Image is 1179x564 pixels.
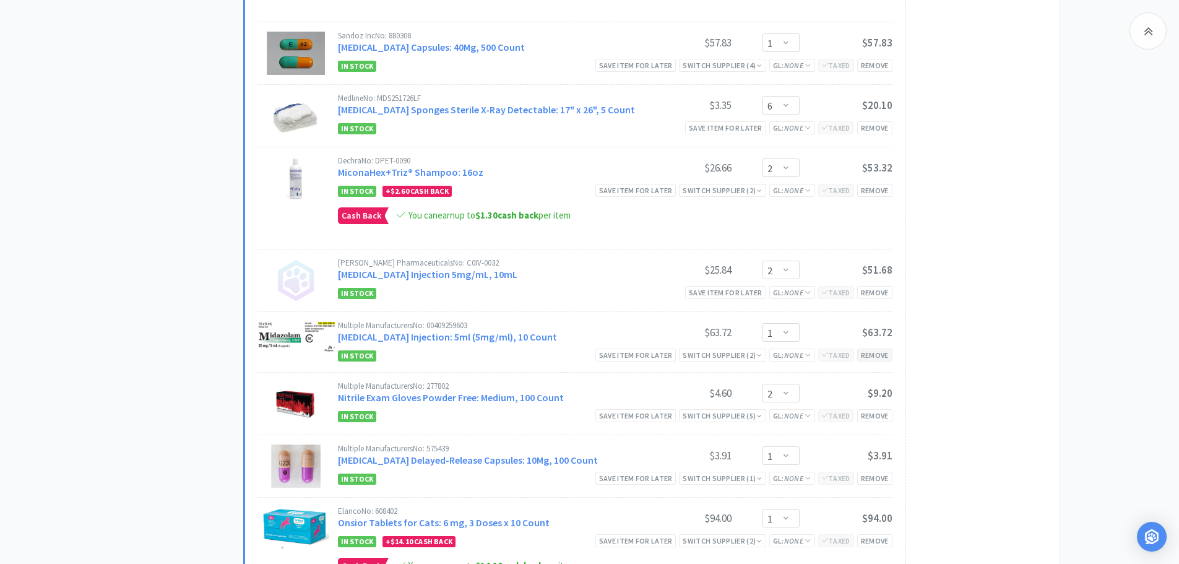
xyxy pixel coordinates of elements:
a: Nitrile Exam Gloves Powder Free: Medium, 100 Count [338,391,564,404]
div: Multiple Manufacturers No: 575439 [338,445,639,453]
i: None [784,474,803,483]
div: Remove [857,184,892,197]
img: 7f02e02dc30442ecb2e4384b6a47abab_149906.png [262,507,329,550]
div: Save item for later [595,349,676,362]
i: None [784,61,803,70]
span: $20.10 [862,98,892,112]
span: Taxed [822,474,850,483]
img: 623a4baaedd941cc915cfa2404dd582f_350989.png [267,32,324,75]
span: $51.68 [862,263,892,277]
img: no_image.png [274,259,317,302]
i: None [784,186,803,195]
div: Remove [857,59,892,72]
span: $63.72 [862,326,892,339]
img: 735ad73644834880ba14b5cf90ddc351_207067.png [271,445,321,488]
div: $3.35 [639,98,732,113]
span: You can earn up to per item [408,209,571,221]
div: + Cash Back [382,186,452,197]
div: Dechra No: DPET-0090 [338,157,639,165]
a: [MEDICAL_DATA] Injection: 5ml (5mg/ml), 10 Count [338,331,557,343]
i: None [784,123,803,132]
span: $94.00 [862,511,892,525]
div: Switch Supplier ( 2 ) [683,535,762,547]
span: $2.60 [391,186,409,196]
i: None [784,411,803,420]
div: Remove [857,472,892,485]
img: 0ddd4809618a4873918de499cf63da67_216744.png [274,382,317,425]
img: a0c6e41b0bc541689dad7073bea87639_18041.png [285,157,306,200]
span: GL: [773,474,811,483]
span: Taxed [822,411,850,420]
span: In Stock [338,536,376,547]
span: In Stock [338,61,376,72]
div: Remove [857,349,892,362]
div: $26.66 [639,160,732,175]
i: None [784,288,803,297]
strong: cash back [475,209,538,221]
div: Save item for later [685,121,766,134]
div: Save item for later [595,472,676,485]
span: In Stock [338,411,376,422]
span: GL: [773,61,811,70]
div: $4.60 [639,386,732,401]
div: Save item for later [595,59,676,72]
div: Sandoz Inc No: 880308 [338,32,639,40]
div: Elanco No: 608402 [338,507,639,515]
div: $94.00 [639,511,732,526]
span: In Stock [338,288,376,299]
div: Switch Supplier ( 5 ) [683,410,762,422]
span: Taxed [822,186,850,195]
div: Medline No: MDS251726LF [338,94,639,102]
div: Save item for later [595,184,676,197]
span: GL: [773,411,811,420]
div: Switch Supplier ( 2 ) [683,349,762,361]
span: Taxed [822,536,850,545]
span: GL: [773,350,811,360]
span: $57.83 [862,36,892,50]
div: + Cash Back [382,536,456,547]
div: Switch Supplier ( 4 ) [683,59,762,71]
span: Taxed [822,288,850,297]
div: Multiple Manufacturers No: 00409259603 [338,321,639,329]
span: $53.32 [862,161,892,175]
a: [MEDICAL_DATA] Capsules: 40Mg, 500 Count [338,41,525,53]
img: 323c7fb6f70f4f27919a24408faef9b7_170654.png [269,94,322,137]
div: [PERSON_NAME] Pharmaceuticals No: C0IV-0032 [338,259,639,267]
span: In Stock [338,350,376,362]
div: $63.72 [639,325,732,340]
span: Taxed [822,350,850,360]
span: $9.20 [868,386,892,400]
span: In Stock [338,474,376,485]
a: [MEDICAL_DATA] Delayed-Release Capsules: 10Mg, 100 Count [338,454,598,466]
span: GL: [773,186,811,195]
span: Cash Back [339,208,384,223]
div: Switch Supplier ( 1 ) [683,472,762,484]
span: GL: [773,536,811,545]
a: MiconaHex+Triz® Shampoo: 16oz [338,166,483,178]
div: $25.84 [639,262,732,277]
span: $3.91 [868,449,892,462]
a: Onsior Tablets for Cats: 6 mg, 3 Doses x 10 Count [338,516,550,529]
a: [MEDICAL_DATA] Injection 5mg/mL, 10mL [338,268,517,280]
div: Save item for later [595,534,676,547]
span: $1.30 [475,209,498,221]
i: None [784,536,803,545]
a: [MEDICAL_DATA] Sponges Sterile X-Ray Detectable: 17" x 26", 5 Count [338,103,635,116]
span: In Stock [338,123,376,134]
div: Save item for later [595,409,676,422]
span: Taxed [822,123,850,132]
div: Remove [857,286,892,299]
div: Multiple Manufacturers No: 277802 [338,382,639,390]
span: In Stock [338,186,376,197]
span: $14.10 [391,537,413,546]
i: None [784,350,803,360]
div: $3.91 [639,448,732,463]
span: GL: [773,288,811,297]
div: Remove [857,534,892,547]
div: Save item for later [685,286,766,299]
span: GL: [773,123,811,132]
img: 2a63e00a4d20422991d9ed00f7f8d000_300135.png [257,321,335,353]
span: Taxed [822,61,850,70]
div: Open Intercom Messenger [1137,522,1167,552]
div: Switch Supplier ( 2 ) [683,184,762,196]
